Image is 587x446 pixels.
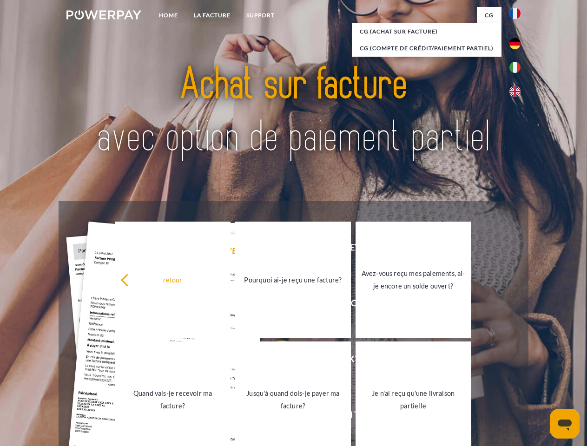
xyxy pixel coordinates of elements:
img: title-powerpay_fr.svg [89,45,498,178]
div: retour [120,273,225,286]
img: en [509,86,521,97]
div: Quand vais-je recevoir ma facture? [120,387,225,412]
a: CG (Compte de crédit/paiement partiel) [352,40,501,57]
div: Je n'ai reçu qu'une livraison partielle [361,387,466,412]
a: CG [477,7,501,24]
a: Home [151,7,186,24]
a: Support [238,7,283,24]
img: fr [509,8,521,19]
img: logo-powerpay-white.svg [66,10,141,20]
div: Avez-vous reçu mes paiements, ai-je encore un solde ouvert? [361,267,466,292]
img: it [509,62,521,73]
iframe: Bouton de lancement de la fenêtre de messagerie [550,409,580,439]
a: LA FACTURE [186,7,238,24]
div: Jusqu'à quand dois-je payer ma facture? [241,387,345,412]
div: Pourquoi ai-je reçu une facture? [241,273,345,286]
img: de [509,38,521,49]
a: CG (achat sur facture) [352,23,501,40]
a: Avez-vous reçu mes paiements, ai-je encore un solde ouvert? [356,222,471,338]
